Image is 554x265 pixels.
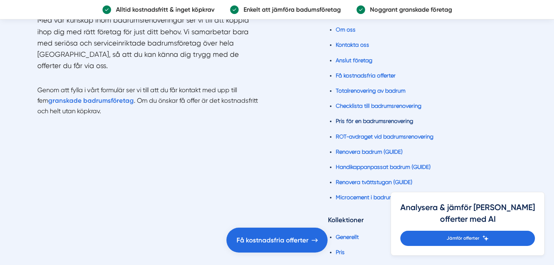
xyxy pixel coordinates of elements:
p: Enkelt att jämföra badumsföretag [239,5,341,14]
a: Kontakta oss [336,42,369,48]
a: Renovera tvättstugan (GUIDE) [336,179,412,185]
a: Handikappanpassat badrum (GUIDE) [336,164,431,170]
a: ROT-avdraget vid badrumsrenovering [336,133,433,140]
span: Få kostnadsfria offerter [237,235,309,246]
a: Pris [336,249,345,255]
a: Checklista till badrumsrenovering [336,103,421,109]
a: Renovera badrum (GUIDE) [336,149,403,155]
a: Få kostnadsfria offerter [226,228,328,253]
strong: granskade badrumsföretag [48,97,134,104]
a: Få kostnadsfria offerter [336,72,396,79]
h4: Analysera & jämför [PERSON_NAME] offerter med AI [400,202,535,231]
span: Jämför offerter [447,235,479,242]
a: Microcement i badrum (GUIDE) [336,194,414,200]
a: Jämför offerter [400,231,535,246]
h4: Kollektioner [328,215,517,228]
p: Noggrant granskade företag [365,5,452,14]
p: Genom att fylla i vårt formulär ser vi till att du får kontakt med upp till fem . Om du önskar få... [37,75,261,116]
a: granskade badrumsföretag [48,97,134,104]
a: Generellt [336,234,359,240]
p: Alltid kostnadsfritt & inget köpkrav [111,5,214,14]
a: Totalrenovering av badrum [336,88,405,94]
section: Med vår kunskap inom badrumsrenoveringar ser vi till att koppla ihop dig med rätt företag för jus... [37,14,261,75]
a: Pris för en badrumsrenovering [336,118,413,124]
a: Om oss [336,26,356,33]
a: Anslut företag [336,57,372,63]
